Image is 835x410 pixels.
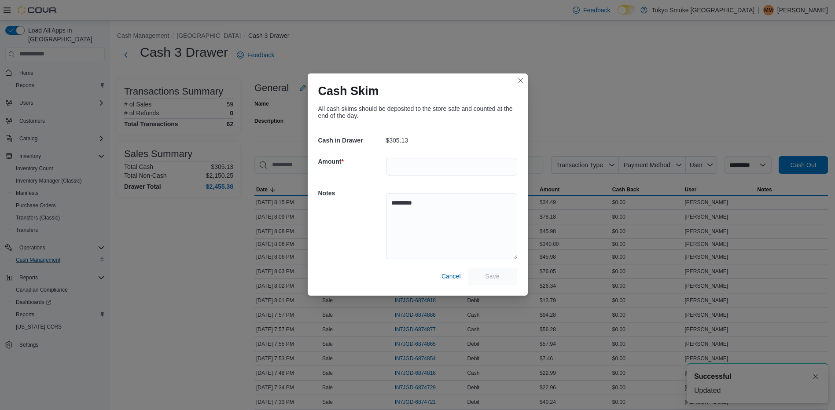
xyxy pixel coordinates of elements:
h5: Cash in Drawer [318,132,384,149]
p: $305.13 [386,137,408,144]
div: All cash skims should be deposited to the store safe and counted at the end of the day. [318,105,517,119]
h5: Notes [318,184,384,202]
h5: Amount [318,153,384,170]
h1: Cash Skim [318,84,379,98]
button: Save [468,267,517,285]
span: Save [486,272,500,281]
button: Cancel [438,267,464,285]
span: Cancel [441,272,461,281]
button: Closes this modal window [515,75,526,86]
